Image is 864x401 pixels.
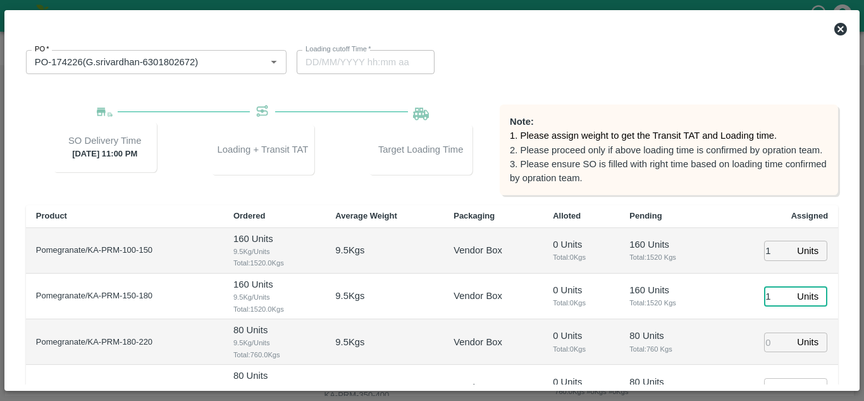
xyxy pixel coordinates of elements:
[553,211,581,220] b: Alloted
[233,337,315,348] span: 9.5 Kg/Units
[629,297,705,309] span: Total: 1520 Kgs
[797,290,818,303] p: Units
[335,289,364,303] p: 9.5 Kgs
[335,335,364,349] p: 9.5 Kgs
[553,283,609,297] p: 0 Units
[233,257,315,269] span: Total: 1520.0 Kgs
[233,277,315,291] p: 160 Units
[629,238,705,251] p: 160 Units
[26,228,223,274] td: Pomegranate/KA-PRM-100-150
[233,349,315,360] span: Total: 760.0 Kgs
[797,335,818,349] p: Units
[335,211,397,220] b: Average Weight
[629,329,705,343] p: 80 Units
[233,323,315,337] p: 80 Units
[510,117,534,127] b: Note:
[797,381,818,395] p: Units
[233,303,315,315] span: Total: 1520.0 Kgs
[413,105,429,120] img: Loading
[764,241,792,260] input: 0
[553,343,609,355] span: Total: 0 Kgs
[510,129,828,143] p: 1. Please assign weight to get the Transit TAT and Loading time.
[454,335,502,349] p: Vendor Box
[35,44,49,54] label: PO
[30,54,245,70] input: Select PO
[297,50,426,74] input: Choose date
[553,251,609,263] span: Total: 0 Kgs
[53,122,157,172] div: [DATE] 11:00 PM
[797,244,818,258] p: Units
[255,105,271,120] img: Transit
[233,211,266,220] b: Ordered
[510,157,828,186] p: 3. Please ensure SO is filled with right time based on loading time confirmed by opration team.
[454,211,495,220] b: Packaging
[629,375,705,389] p: 80 Units
[629,283,705,297] p: 160 Units
[629,343,705,355] span: Total: 760 Kgs
[553,297,609,309] span: Total: 0 Kgs
[335,243,364,257] p: 9.5 Kgs
[764,287,792,307] input: 0
[510,143,828,157] p: 2. Please proceed only if above loading time is confirmed by opration team.
[454,243,502,257] p: Vendor Box
[233,369,315,383] p: 80 Units
[454,289,502,303] p: Vendor Box
[68,134,141,148] p: SO Delivery Time
[97,108,113,117] img: Delivery
[36,211,67,220] b: Product
[233,232,315,246] p: 160 Units
[335,381,364,395] p: 9.5 Kgs
[217,143,308,156] p: Loading + Transit TAT
[233,383,315,395] span: 9.5 Kg/Units
[553,375,609,389] p: 0 Units
[553,238,609,251] p: 0 Units
[26,319,223,365] td: Pomegranate/KA-PRM-180-220
[764,333,792,352] input: 0
[791,211,829,220] b: Assigned
[305,44,371,54] label: Loading cutoff Time
[553,329,609,343] p: 0 Units
[454,381,502,395] p: Vendor Box
[629,251,705,263] span: Total: 1520 Kgs
[233,291,315,303] span: 9.5 Kg/Units
[233,246,315,257] span: 9.5 Kg/Units
[629,211,662,220] b: Pending
[378,143,464,156] p: Target Loading Time
[26,274,223,319] td: Pomegranate/KA-PRM-150-180
[764,378,792,398] input: 0
[266,54,282,70] button: Open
